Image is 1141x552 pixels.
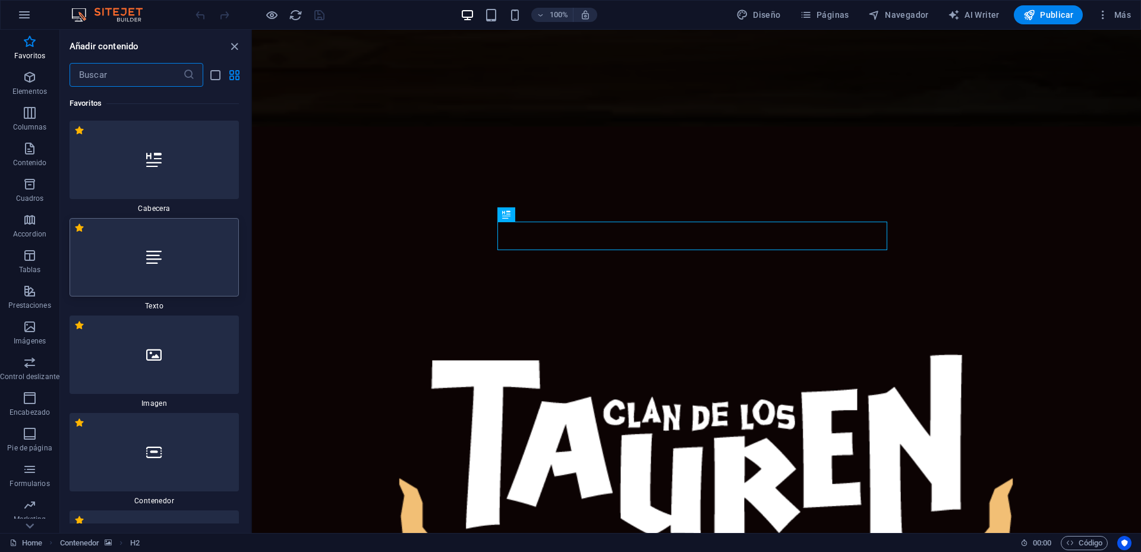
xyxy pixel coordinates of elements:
[1061,536,1108,550] button: Código
[549,8,568,22] h6: 100%
[19,265,41,275] p: Tablas
[13,229,46,239] p: Accordion
[70,96,239,111] h6: Favoritos
[732,5,786,24] button: Diseño
[70,301,239,311] span: Texto
[70,218,239,311] div: Texto
[8,301,51,310] p: Prestaciones
[795,5,854,24] button: Páginas
[70,399,239,408] span: Imagen
[12,87,47,96] p: Elementos
[948,9,1000,21] span: AI Writer
[531,8,573,22] button: 100%
[16,194,44,203] p: Cuadros
[208,68,222,82] button: list-view
[70,204,239,213] span: Cabecera
[736,9,781,21] span: Diseño
[732,5,786,24] div: Diseño (Ctrl+Alt+Y)
[70,496,239,506] span: Contenedor
[70,121,239,213] div: Cabecera
[13,158,47,168] p: Contenido
[70,39,138,53] h6: Añadir contenido
[1041,538,1043,547] span: :
[10,479,49,488] p: Formularios
[1092,5,1136,24] button: Más
[264,8,279,22] button: Haz clic para salir del modo de previsualización y seguir editando
[1117,536,1131,550] button: Usercentrics
[227,39,241,53] button: close panel
[943,5,1004,24] button: AI Writer
[70,413,239,506] div: Contenedor
[14,336,46,346] p: Imágenes
[74,125,84,135] span: Eliminar de favoritos
[74,515,84,525] span: Eliminar de favoritos
[868,9,929,21] span: Navegador
[227,68,241,82] button: grid-view
[800,9,849,21] span: Páginas
[14,51,45,61] p: Favoritos
[70,316,239,408] div: Imagen
[1066,536,1102,550] span: Código
[863,5,934,24] button: Navegador
[60,536,100,550] span: Haz clic para seleccionar y doble clic para editar
[7,443,52,453] p: Pie de página
[580,10,591,20] i: Al redimensionar, ajustar el nivel de zoom automáticamente para ajustarse al dispositivo elegido.
[10,536,42,550] a: Haz clic para cancelar la selección y doble clic para abrir páginas
[130,536,140,550] span: Haz clic para seleccionar y doble clic para editar
[74,320,84,330] span: Eliminar de favoritos
[289,8,302,22] i: Volver a cargar página
[1020,536,1052,550] h6: Tiempo de la sesión
[74,418,84,428] span: Eliminar de favoritos
[288,8,302,22] button: reload
[70,63,183,87] input: Buscar
[1014,5,1083,24] button: Publicar
[74,223,84,233] span: Eliminar de favoritos
[68,8,157,22] img: Editor Logo
[10,408,50,417] p: Encabezado
[1023,9,1074,21] span: Publicar
[13,122,47,132] p: Columnas
[14,515,46,524] p: Marketing
[1033,536,1051,550] span: 00 00
[1097,9,1131,21] span: Más
[105,540,112,546] i: Este elemento contiene un fondo
[60,536,140,550] nav: breadcrumb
